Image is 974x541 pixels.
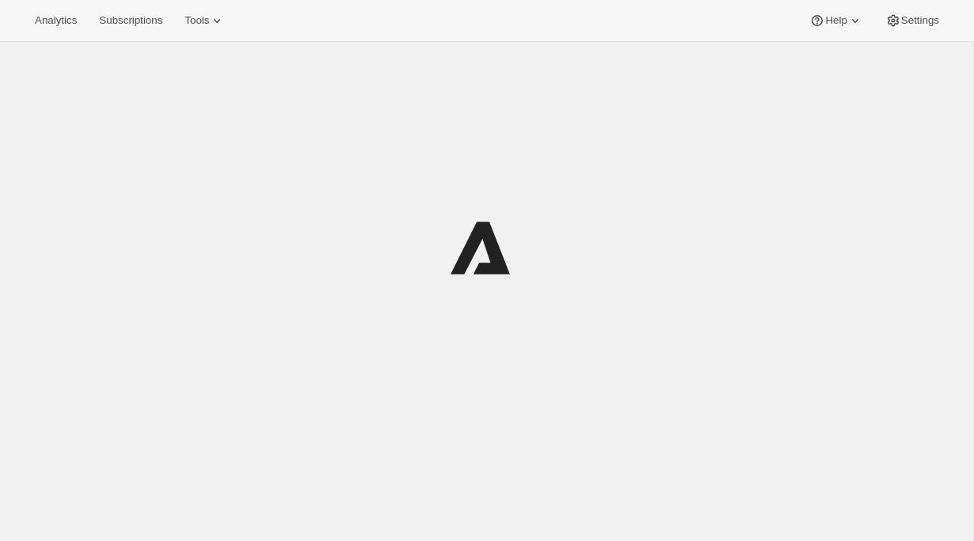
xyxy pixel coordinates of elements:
span: Subscriptions [99,14,162,27]
button: Settings [876,9,949,32]
button: Tools [175,9,234,32]
button: Help [800,9,872,32]
span: Help [825,14,847,27]
span: Tools [185,14,209,27]
button: Subscriptions [89,9,172,32]
span: Settings [901,14,939,27]
span: Analytics [35,14,77,27]
button: Analytics [25,9,86,32]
